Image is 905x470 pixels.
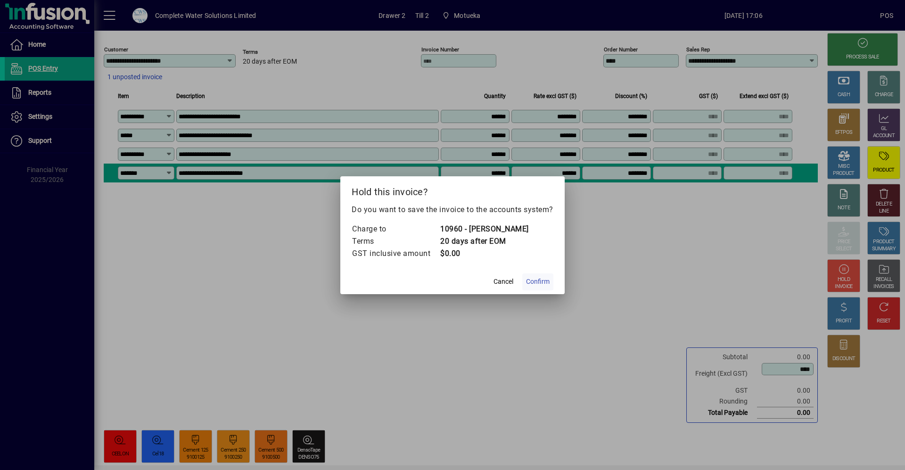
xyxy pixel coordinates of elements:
td: Charge to [352,223,440,235]
td: 20 days after EOM [440,235,529,247]
td: 10960 - [PERSON_NAME] [440,223,529,235]
span: Cancel [494,277,513,287]
td: Terms [352,235,440,247]
span: Confirm [526,277,550,287]
td: $0.00 [440,247,529,260]
button: Cancel [488,273,518,290]
p: Do you want to save the invoice to the accounts system? [352,204,553,215]
button: Confirm [522,273,553,290]
td: GST inclusive amount [352,247,440,260]
h2: Hold this invoice? [340,176,565,204]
